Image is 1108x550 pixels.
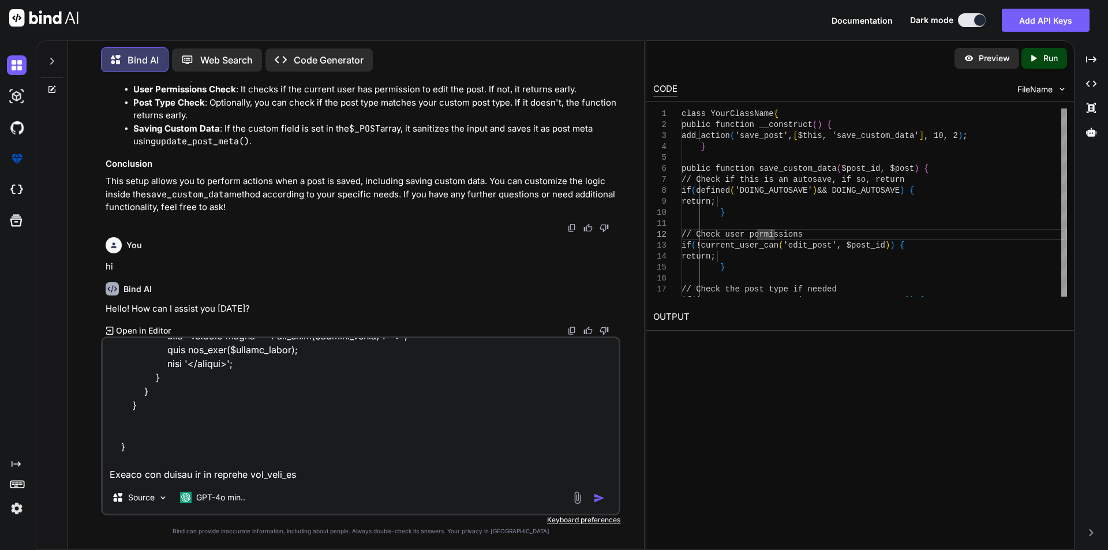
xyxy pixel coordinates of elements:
[682,197,716,206] span: return;
[7,149,27,169] img: premium
[294,53,364,67] p: Code Generator
[682,186,691,195] span: if
[682,241,691,250] span: if
[812,120,817,129] span: (
[583,223,593,233] img: like
[653,207,667,218] div: 10
[900,241,904,250] span: {
[963,131,967,140] span: ;
[682,285,837,294] span: // Check the post type if needed
[133,96,618,122] li: : Optionally, you can check if the post type matches your custom post type. If it doesn't, the fu...
[653,218,667,229] div: 11
[1017,84,1053,95] span: FileName
[813,186,817,195] span: )
[682,230,803,239] span: // Check user permissions
[567,223,577,233] img: copy
[103,338,619,481] textarea: loremips dol_sitame_consecte_adipisci_el_seddoeiu_tempo($incid_ut) { // Lab etd magnaaliq enimadm...
[128,492,155,503] p: Source
[133,83,618,96] li: : It checks if the current user has permission to edit the post. If not, it returns early.
[653,152,667,163] div: 5
[653,295,667,306] div: 18
[349,123,380,134] code: $_POST
[798,131,919,140] span: $this, 'save_custom_data'
[1002,9,1090,32] button: Add API Keys
[583,326,593,335] img: like
[900,186,904,195] span: )
[682,120,813,129] span: public function __construct
[836,164,841,173] span: (
[653,108,667,119] div: 1
[600,326,609,335] img: dislike
[909,186,914,195] span: {
[653,262,667,273] div: 15
[156,136,249,147] code: update_post_meta()
[653,196,667,207] div: 9
[682,295,691,305] span: if
[600,223,609,233] img: dislike
[133,84,236,95] strong: User Permissions Check
[653,130,667,141] div: 3
[778,241,783,250] span: (
[133,123,220,134] strong: Saving Custom Data
[979,53,1010,64] p: Preview
[783,241,885,250] span: 'edit_post', $post_id
[964,53,974,63] img: preview
[653,229,667,240] div: 12
[106,175,618,214] p: This setup allows you to perform actions when a post is saved, including saving custom data. You ...
[146,189,229,200] code: save_custom_data
[817,186,900,195] span: && DOING_AUTOSAVE
[653,163,667,174] div: 6
[106,260,618,274] p: hi
[653,174,667,185] div: 7
[817,120,822,129] span: )
[593,492,605,504] img: icon
[885,241,890,250] span: )
[735,131,793,140] span: 'save_post',
[730,131,735,140] span: (
[133,97,205,108] strong: Post Type Check
[682,175,885,184] span: // Check if this is an autosave, if so, re
[832,14,893,27] button: Documentation
[691,295,695,305] span: (
[720,263,725,272] span: }
[682,164,837,173] span: public function save_custom_data
[128,53,159,67] p: Bind AI
[909,295,914,305] span: )
[7,180,27,200] img: cloudideIcon
[571,491,584,504] img: attachment
[653,284,667,295] div: 17
[106,302,618,316] p: Hello! How can I assist you [DATE]?
[924,131,958,140] span: , 10, 2
[919,131,923,140] span: ]
[7,87,27,106] img: darkAi-studio
[885,175,905,184] span: turn
[200,53,253,67] p: Web Search
[101,515,620,525] p: Keyboard preferences
[914,164,919,173] span: )
[1043,53,1058,64] p: Run
[133,122,618,148] li: : If the custom field is set in the array, it sanitizes the input and saves it as post meta using .
[126,240,142,251] h6: You
[682,131,730,140] span: add_action
[158,493,168,503] img: Pick Models
[646,304,1074,331] h2: OUTPUT
[924,164,929,173] span: {
[653,141,667,152] div: 4
[682,109,774,118] span: class YourClassName
[682,252,716,261] span: return;
[696,241,778,250] span: !current_user_can
[567,326,577,335] img: copy
[793,131,798,140] span: [
[116,325,171,336] p: Open in Editor
[691,186,695,195] span: (
[827,120,832,129] span: {
[9,9,78,27] img: Bind AI
[101,527,620,536] p: Bind can provide inaccurate information, including about people. Always double-check its answers....
[653,273,667,284] div: 16
[696,186,730,195] span: defined
[890,241,894,250] span: )
[653,251,667,262] div: 14
[653,185,667,196] div: 8
[1057,84,1067,94] img: chevron down
[196,492,245,503] p: GPT-4o min..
